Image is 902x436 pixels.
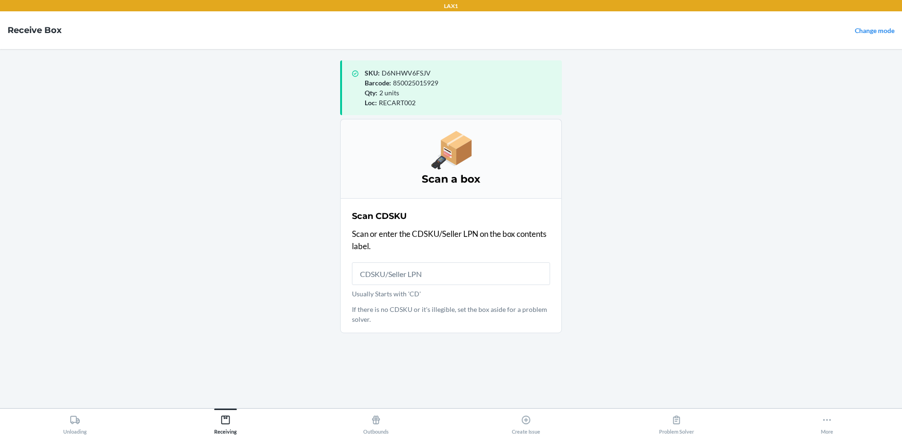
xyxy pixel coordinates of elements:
[451,409,601,435] button: Create Issue
[444,2,458,10] p: LAX1
[150,409,301,435] button: Receiving
[855,26,894,34] a: Change mode
[352,228,550,252] p: Scan or enter the CDSKU/Seller LPN on the box contents label.
[821,411,833,435] div: More
[363,411,389,435] div: Outbounds
[393,79,438,87] span: 850025015929
[382,69,431,77] span: D6NHWV6FSJV
[512,411,540,435] div: Create Issue
[352,172,550,187] h3: Scan a box
[365,99,377,107] span: Loc :
[352,289,550,299] p: Usually Starts with 'CD'
[659,411,694,435] div: Problem Solver
[365,79,391,87] span: Barcode :
[8,24,62,36] h4: Receive Box
[601,409,752,435] button: Problem Solver
[365,69,380,77] span: SKU :
[352,262,550,285] input: Usually Starts with 'CD'
[379,99,416,107] span: RECART002
[63,411,87,435] div: Unloading
[352,210,407,222] h2: Scan CDSKU
[379,89,399,97] span: 2 units
[752,409,902,435] button: More
[301,409,451,435] button: Outbounds
[365,89,377,97] span: Qty :
[352,304,550,324] p: If there is no CDSKU or it's illegible, set the box aside for a problem solver.
[214,411,237,435] div: Receiving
